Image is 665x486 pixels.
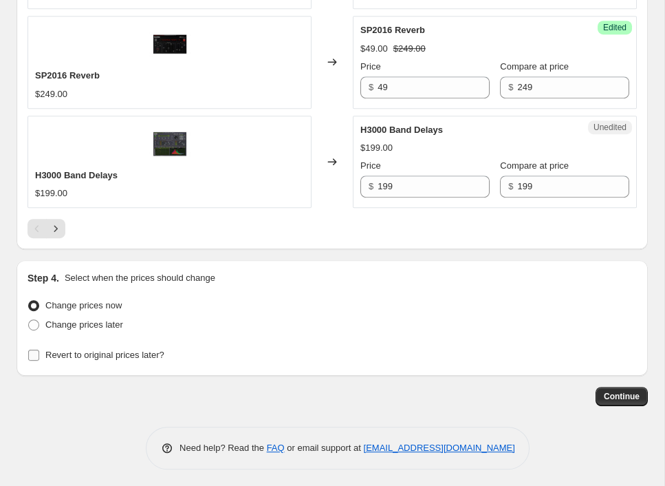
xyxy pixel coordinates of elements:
[369,82,373,92] span: $
[360,160,381,171] span: Price
[28,271,59,285] h2: Step 4.
[35,170,118,180] span: H3000 Band Delays
[45,300,122,310] span: Change prices now
[508,82,513,92] span: $
[360,125,443,135] span: H3000 Band Delays
[285,443,364,453] span: or email support at
[35,70,100,81] span: SP2016 Reverb
[35,87,67,101] div: $249.00
[45,319,123,330] span: Change prices later
[45,350,164,360] span: Revert to original prices later?
[500,160,569,171] span: Compare at price
[149,23,190,65] img: SO2016-Store_80x.jpg
[179,443,267,453] span: Need help? Read the
[393,42,426,56] strike: $249.00
[364,443,515,453] a: [EMAIL_ADDRESS][DOMAIN_NAME]
[360,42,388,56] div: $49.00
[149,123,190,165] img: H3000-BandDelays_80x.jpg
[593,122,626,133] span: Unedited
[508,181,513,191] span: $
[46,219,65,238] button: Next
[65,271,215,285] p: Select when the prices should change
[360,61,381,72] span: Price
[500,61,569,72] span: Compare at price
[369,181,373,191] span: $
[28,219,65,238] nav: Pagination
[596,387,648,406] button: Continue
[604,391,640,402] span: Continue
[35,187,67,200] div: $199.00
[360,141,393,155] div: $199.00
[360,25,425,35] span: SP2016 Reverb
[267,443,285,453] a: FAQ
[603,22,626,33] span: Edited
